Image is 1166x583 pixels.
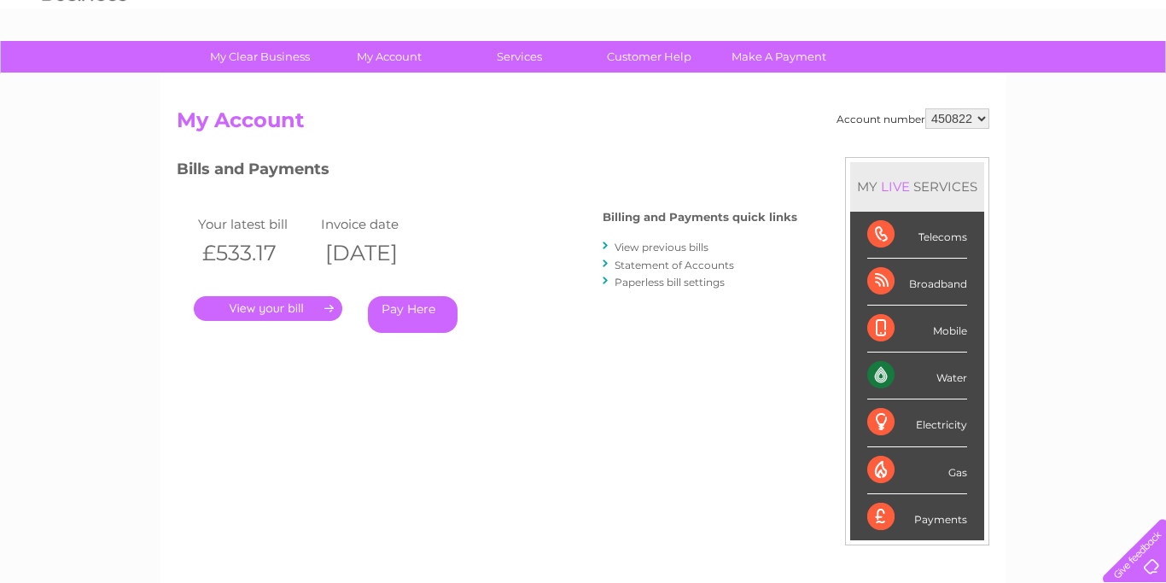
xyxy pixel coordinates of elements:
div: Payments [867,494,967,540]
a: Blog [1017,73,1042,85]
a: 0333 014 3131 [844,9,962,30]
div: Telecoms [867,212,967,259]
div: MY SERVICES [850,162,984,211]
a: Statement of Accounts [615,259,734,271]
a: My Clear Business [189,41,330,73]
a: Water [866,73,898,85]
div: Clear Business is a trading name of Verastar Limited (registered in [GEOGRAPHIC_DATA] No. 3667643... [181,9,988,83]
h4: Billing and Payments quick links [603,211,797,224]
td: Invoice date [317,213,440,236]
div: Broadband [867,259,967,306]
td: Your latest bill [194,213,317,236]
a: My Account [319,41,460,73]
a: Contact [1052,73,1094,85]
a: View previous bills [615,241,708,254]
a: Telecoms [956,73,1007,85]
div: Account number [837,108,989,129]
a: Paperless bill settings [615,276,725,289]
img: logo.png [41,44,128,96]
div: Mobile [867,306,967,353]
a: Log out [1110,73,1150,85]
h3: Bills and Payments [177,157,797,187]
a: . [194,296,342,321]
div: Electricity [867,399,967,446]
a: Make A Payment [708,41,849,73]
div: Gas [867,447,967,494]
div: Water [867,353,967,399]
th: [DATE] [317,236,440,271]
th: £533.17 [194,236,317,271]
a: Pay Here [368,296,458,333]
a: Energy [908,73,946,85]
div: LIVE [877,178,913,195]
a: Services [449,41,590,73]
h2: My Account [177,108,989,141]
a: Customer Help [579,41,720,73]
